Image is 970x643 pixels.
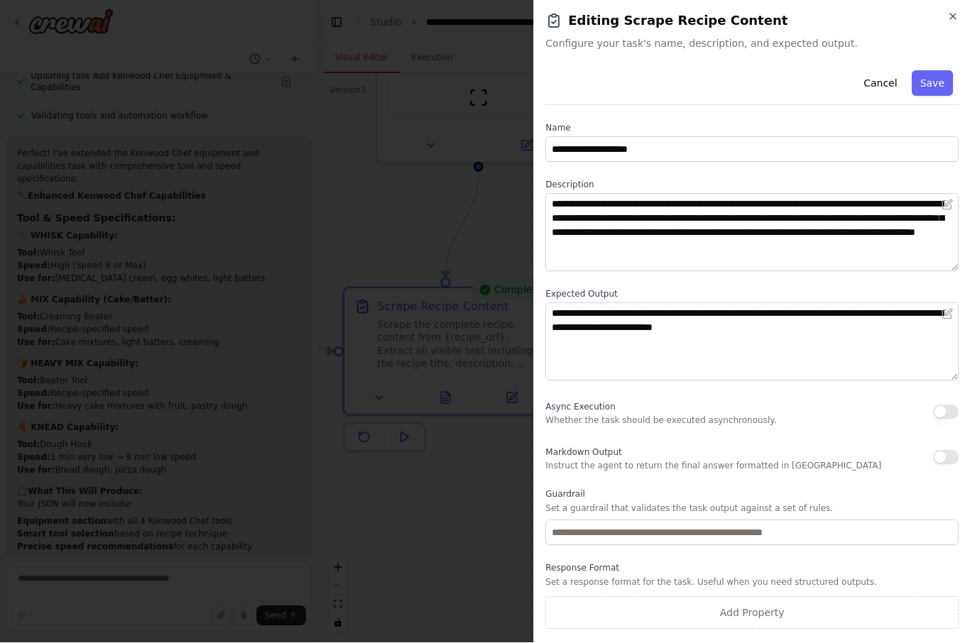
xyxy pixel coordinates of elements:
[545,461,881,472] p: Instruct the agent to return the final answer formatted in [GEOGRAPHIC_DATA]
[545,415,776,427] p: Whether the task should be executed asynchronously.
[545,402,615,412] span: Async Execution
[545,597,959,630] button: Add Property
[545,448,621,458] span: Markdown Output
[545,563,959,574] label: Response Format
[939,197,956,214] button: Open in editor
[912,71,953,97] button: Save
[545,11,959,31] h2: Editing Scrape Recipe Content
[545,180,959,191] label: Description
[939,306,956,323] button: Open in editor
[545,289,959,300] label: Expected Output
[545,123,959,134] label: Name
[545,503,959,515] p: Set a guardrail that validates the task output against a set of rules.
[545,577,959,588] p: Set a response format for the task. Useful when you need structured outputs.
[545,37,959,51] span: Configure your task's name, description, and expected output.
[855,71,905,97] button: Cancel
[545,489,959,500] label: Guardrail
